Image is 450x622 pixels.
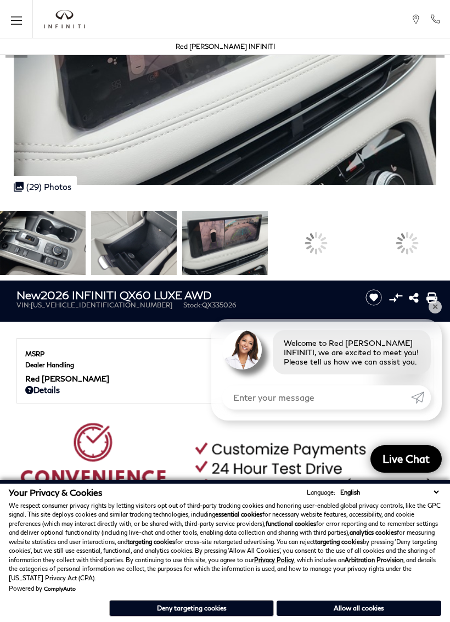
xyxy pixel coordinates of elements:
span: Your Privacy & Cookies [9,487,103,497]
span: Stock: [183,301,202,309]
strong: functional cookies [266,520,316,527]
div: Welcome to Red [PERSON_NAME] INFINITI, we are excited to meet you! Please tell us how we can assi... [273,330,431,374]
div: (29) Photos [8,176,77,197]
input: Enter your message [222,385,411,410]
button: Deny targeting cookies [109,600,274,617]
span: Dealer Handling [25,361,404,369]
a: Print this New 2026 INFINITI QX60 LUXE AWD [426,291,437,304]
a: MSRP $62,605 [25,350,425,358]
strong: targeting cookies [315,538,363,545]
div: Powered by [9,585,76,592]
a: Red [PERSON_NAME] INFINITI [176,42,275,51]
button: Save vehicle [362,289,386,306]
h1: 2026 INFINITI QX60 LUXE AWD [16,289,352,301]
a: Details [25,385,425,395]
img: Agent profile photo [222,330,262,369]
button: Allow all cookies [277,601,441,616]
strong: analytics cookies [350,529,397,536]
strong: essential cookies [215,511,262,518]
select: Language Select [337,487,441,497]
strong: New [16,288,41,301]
a: Privacy Policy [254,556,294,563]
strong: Arbitration Provision [345,556,403,563]
a: Live Chat [370,445,442,473]
div: Language: [307,489,335,495]
a: ComplyAuto [44,585,76,592]
strong: targeting cookies [127,538,175,545]
span: MSRP [25,350,398,358]
span: Live Chat [377,452,435,466]
a: Share this New 2026 INFINITI QX60 LUXE AWD [409,291,419,304]
p: We respect consumer privacy rights by letting visitors opt out of third-party tracking cookies an... [9,501,441,583]
span: VIN: [16,301,31,309]
a: Red [PERSON_NAME] $61,294 [25,372,425,385]
a: Submit [411,385,431,410]
img: New 2026 HARBOR GRAY INFINITI LUXE AWD image 19 [91,211,177,275]
span: QX335026 [202,301,237,309]
a: infiniti [44,10,85,29]
img: INFINITI [44,10,85,29]
button: Compare Vehicle [387,289,404,306]
img: New 2026 HARBOR GRAY INFINITI LUXE AWD image 20 [182,211,268,275]
a: Dealer Handling $689 [25,361,425,369]
span: Red [PERSON_NAME] [25,374,381,383]
span: [US_VEHICLE_IDENTIFICATION_NUMBER] [31,301,172,309]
